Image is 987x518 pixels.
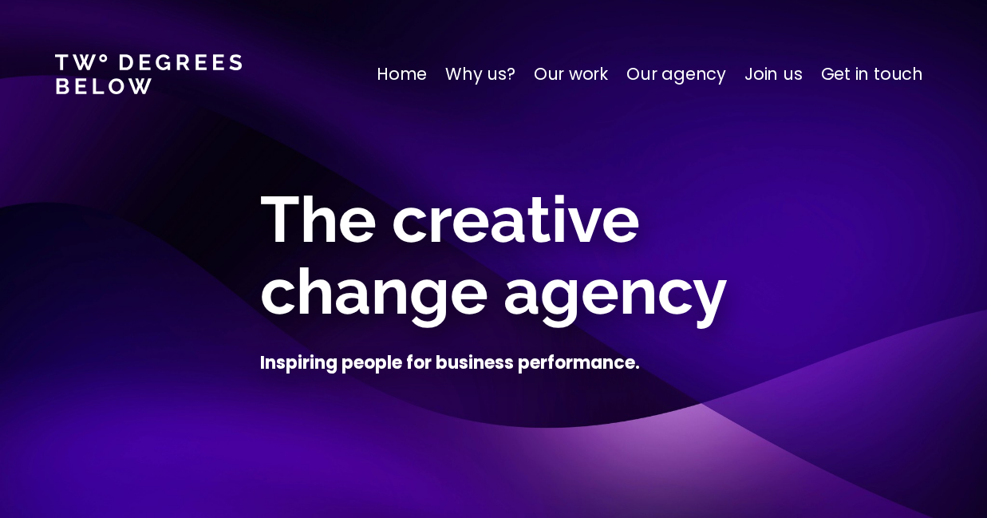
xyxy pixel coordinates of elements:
a: Get in touch [821,61,923,87]
a: Why us? [445,61,515,87]
span: The creative change agency [260,182,728,329]
a: Home [377,61,427,87]
a: Join us [744,61,803,87]
a: Our agency [626,61,726,87]
a: Our work [534,61,608,87]
h4: Inspiring people for business performance. [260,351,640,375]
